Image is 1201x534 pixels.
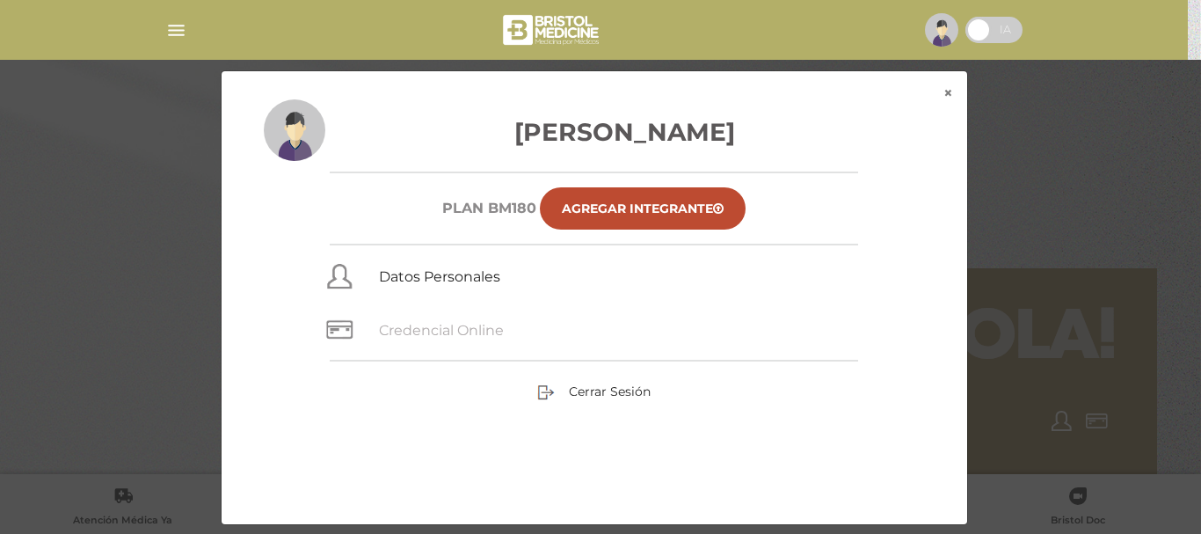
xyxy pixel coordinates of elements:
img: sign-out.png [537,384,555,401]
a: Credencial Online [379,322,504,339]
img: Cober_menu-lines-white.svg [165,19,187,41]
h3: [PERSON_NAME] [264,113,925,150]
img: profile-placeholder.svg [925,13,958,47]
button: × [929,71,967,115]
span: Cerrar Sesión [569,384,651,399]
img: profile-placeholder.svg [264,99,325,161]
a: Cerrar Sesión [537,384,651,399]
a: Datos Personales [379,268,500,285]
h6: Plan BM180 [442,200,536,216]
a: Agregar Integrante [540,187,746,230]
img: bristol-medicine-blanco.png [500,9,605,51]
